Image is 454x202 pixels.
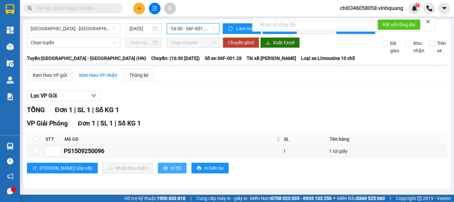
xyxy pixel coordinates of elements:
[335,4,408,12] span: chi0346058058.vinhquang
[163,166,168,171] span: printer
[329,147,446,155] div: 1 túi giấy
[100,119,113,127] span: SL 1
[7,43,14,50] img: warehouse-icon
[27,106,45,114] span: TỔNG
[247,55,296,62] span: Tài xế: [PERSON_NAME]
[236,25,256,32] span: Làm mới
[27,56,146,61] b: Tuyến: [GEOGRAPHIC_DATA] - [GEOGRAPHIC_DATA] (HN)
[7,93,14,100] img: solution-icon
[33,72,67,79] div: Xem theo VP gửi
[266,40,270,46] span: download
[333,197,335,200] span: ⚪️
[78,119,95,127] span: Đơn 1
[77,106,90,114] span: SL 1
[157,196,185,201] strong: 1900 633 818
[133,3,145,14] button: plus
[74,106,76,114] span: |
[356,196,385,201] strong: 0369 525 060
[411,5,417,11] img: icon-new-feature
[197,166,201,171] span: printer
[250,195,332,202] span: Miền Nam
[438,3,450,14] button: caret-down
[64,135,275,143] span: Mã GD
[7,173,13,179] span: notification
[190,195,191,202] span: |
[44,134,63,145] th: STT
[390,195,391,202] span: |
[75,7,125,16] span: PS1509250096
[63,145,282,158] td: PS1509250096
[196,195,248,202] span: Cung cấp máy in - giấy in:
[158,163,186,173] button: printerIn DS
[129,72,148,79] div: Thống kê
[38,37,54,42] span: Website
[115,119,116,127] span: |
[130,25,152,32] input: 15/09/2025
[7,143,14,150] img: warehouse-icon
[7,27,14,34] img: dashboard-icon
[6,4,14,14] img: logo-vxr
[40,164,92,172] span: [PERSON_NAME] sắp xếp
[28,6,32,11] span: search
[31,92,57,100] span: Lọc VP Gửi
[205,55,242,62] span: Số xe: 36F-001.28
[337,195,385,202] span: Miền Bắc
[149,3,161,14] button: file-add
[25,29,68,34] strong: Hotline : 0889 23 23 23
[130,39,152,46] input: Chọn ngày
[92,106,94,114] span: |
[417,196,422,201] span: copyright
[7,188,13,194] span: message
[260,37,300,48] button: downloadXuất Excel
[27,119,68,127] span: VP Giải Phóng
[171,24,215,34] span: 16:30 - 36F-001.28
[27,91,100,101] button: Lọc VP Gửi
[7,60,14,67] img: warehouse-icon
[124,195,185,202] span: Hỗ trợ kỹ thuật:
[282,134,328,145] th: SL
[168,6,172,11] span: aim
[378,19,420,30] button: Kết nối tổng đài
[7,77,14,84] img: warehouse-icon
[151,55,200,62] span: Chuyến: (16:30 [DATE])
[434,40,449,54] span: Trên xe
[20,21,73,28] strong: PHIẾU GỬI HÀNG
[170,164,181,172] span: In DS
[204,164,223,172] span: In biên lai
[256,19,372,30] input: Nhập số tổng đài
[411,40,427,54] span: Kho nhận
[37,5,115,12] input: Tìm tên, số ĐT hoặc mã đơn
[273,39,294,46] span: Xuất Excel
[91,93,96,98] span: down
[223,37,259,48] button: Chuyển phơi
[55,106,72,114] span: Đơn 1
[301,55,355,62] span: Loại xe: Limousine 10 chỗ
[32,166,37,171] span: sort-ascending
[103,163,153,173] button: downloadNhập kho nhận
[31,38,116,48] span: Chọn tuyến
[223,23,261,34] button: syncLàm mới
[171,38,215,48] span: Chọn chuyến
[328,134,447,145] th: Tên hàng
[191,163,229,173] button: printerIn biên lai
[22,5,70,20] strong: CÔNG TY TNHH VĨNH QUANG
[152,6,157,11] span: file-add
[95,106,119,114] span: Số KG 1
[7,158,13,164] span: question-circle
[426,5,432,11] img: phone-icon
[164,3,176,14] button: aim
[31,24,116,34] span: Thanh Hóa - Tây Hồ (HN)
[271,196,332,201] strong: 0708 023 035 - 0935 103 250
[388,40,402,54] span: Đã giao
[79,72,117,79] div: Xem theo VP nhận
[416,3,418,8] span: 1
[27,163,98,173] button: sort-ascending[PERSON_NAME] sắp xếp
[26,36,67,48] strong: : [DOMAIN_NAME]
[97,119,99,127] span: |
[64,146,281,156] div: PS1509250096
[441,5,447,11] span: caret-down
[283,147,327,155] div: 1
[4,11,17,43] img: logo
[228,26,234,32] span: sync
[415,3,420,8] sup: 1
